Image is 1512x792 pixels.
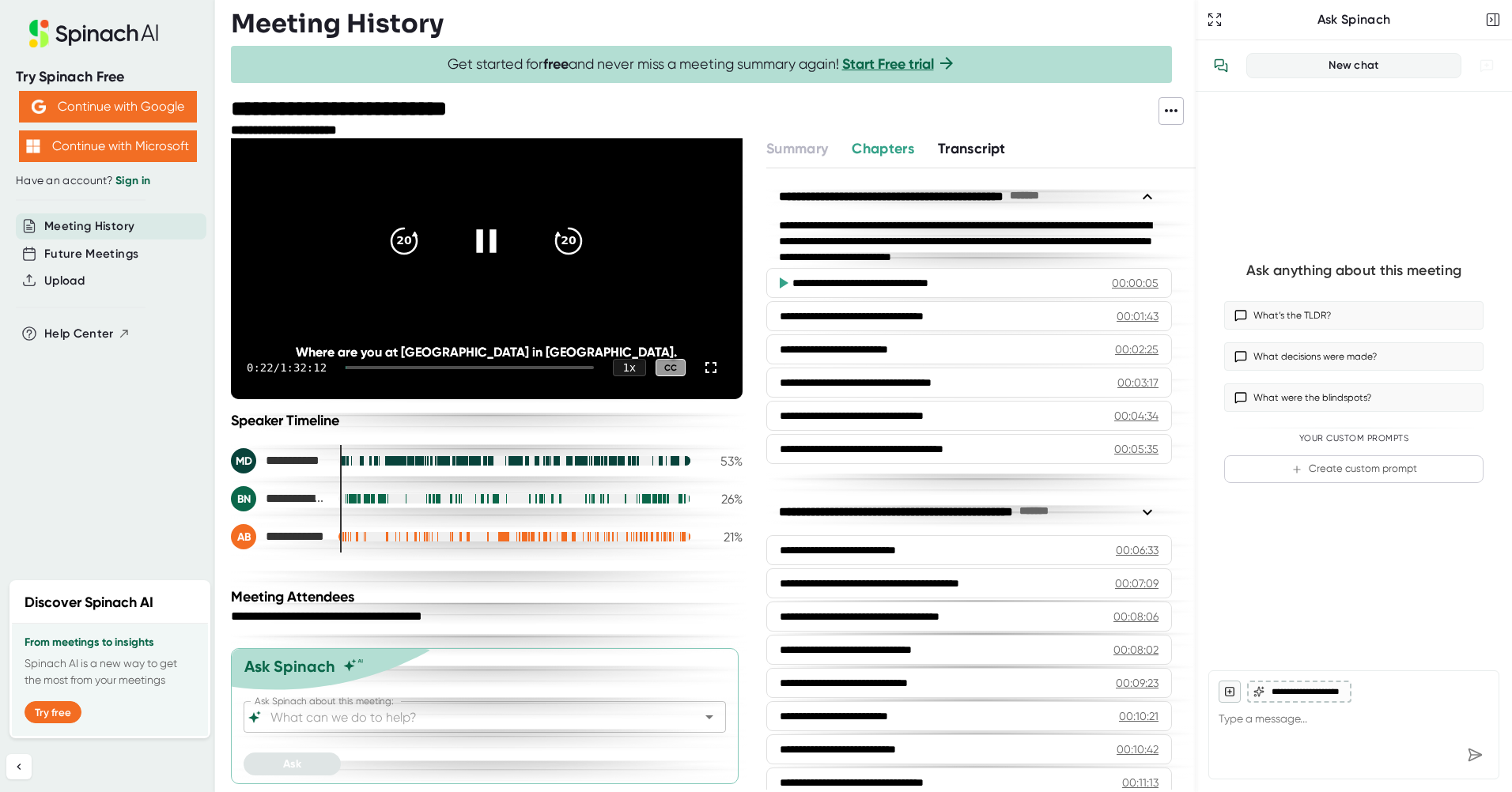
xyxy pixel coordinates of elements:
div: Ask Spinach [244,657,335,676]
div: New chat [1257,58,1451,73]
b: free [543,55,569,73]
button: View conversation history [1205,50,1237,81]
div: 00:02:25 [1115,341,1159,357]
div: 0:22 / 1:32:12 [247,361,327,374]
button: Close conversation sidebar [1482,9,1504,31]
div: 00:07:09 [1115,575,1159,591]
div: Your Custom Prompts [1224,433,1484,444]
span: Chapters [852,140,914,157]
div: 53 % [703,454,743,469]
button: Continue with Microsoft [19,130,197,162]
div: 00:08:06 [1113,609,1159,624]
div: Speaker Timeline [231,412,743,429]
a: Start Free trial [842,55,934,73]
span: Transcript [938,140,1006,157]
button: What decisions were made? [1224,342,1484,371]
span: Ask [283,757,301,771]
input: What can we do to help? [267,706,675,728]
div: 00:08:02 [1113,642,1159,658]
button: What’s the TLDR? [1224,301,1484,330]
span: Help Center [44,325,114,343]
button: Open [698,706,720,728]
span: Get started for and never miss a meeting summary again! [448,55,956,74]
div: Where are you at [GEOGRAPHIC_DATA] in [GEOGRAPHIC_DATA]. [282,345,691,360]
button: Meeting History [44,217,134,236]
div: 00:05:35 [1114,441,1159,457]
button: Try free [25,701,81,723]
div: AB [231,524,256,549]
a: Sign in [115,174,150,187]
span: Summary [766,140,828,157]
button: Upload [44,272,85,290]
div: 00:10:42 [1117,741,1159,757]
div: Have an account? [16,174,199,188]
div: Ask Spinach [1226,12,1482,28]
button: Summary [766,138,828,160]
button: Create custom prompt [1224,455,1484,483]
h3: From meetings to insights [25,636,195,649]
button: Transcript [938,138,1006,160]
div: CC [656,359,686,377]
div: 26 % [703,492,743,507]
div: 00:01:43 [1117,308,1159,324]
h2: Discover Spinach AI [25,592,153,613]
button: What were the blindspots? [1224,383,1484,412]
div: Betty Nissley [231,486,326,511]
div: 00:04:34 [1114,408,1159,424]
button: Help Center [44,325,130,343]
div: MD [231,448,256,473]
div: 00:09:23 [1116,675,1159,691]
div: 00:03:17 [1117,375,1159,390]
div: Try Spinach Free [16,68,199,86]
button: Expand to Ask Spinach page [1204,9,1226,31]
div: Meeting Attendees [231,588,747,605]
div: 00:11:13 [1122,775,1159,790]
div: Ask anything about this meeting [1246,262,1461,280]
button: Ask [244,752,341,775]
div: 21 % [703,530,743,545]
div: 00:10:21 [1119,708,1159,724]
h3: Meeting History [231,9,444,39]
div: 00:06:33 [1116,542,1159,558]
p: Spinach AI is a new way to get the most from your meetings [25,655,195,688]
div: BN [231,486,256,511]
div: 1 x [613,359,646,376]
img: Aehbyd4JwY73AAAAAElFTkSuQmCC [32,100,46,114]
div: Andy Bachert [231,524,326,549]
div: 00:00:05 [1112,275,1159,291]
div: MATT DURKEE [231,448,326,473]
div: Send message [1461,741,1489,769]
button: Chapters [852,138,914,160]
button: Future Meetings [44,245,138,263]
button: Continue with Google [19,91,197,123]
button: Collapse sidebar [6,754,32,779]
